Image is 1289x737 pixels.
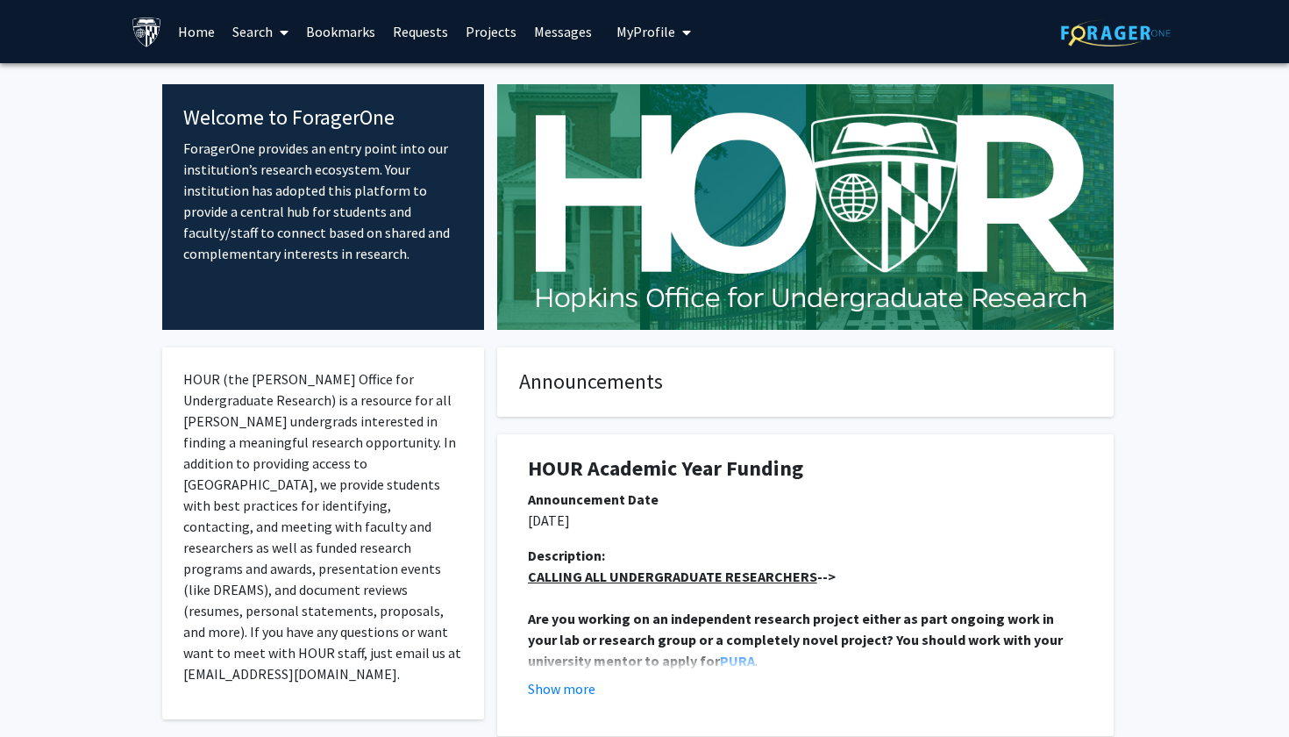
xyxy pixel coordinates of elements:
[528,568,836,585] strong: -->
[183,368,463,684] p: HOUR (the [PERSON_NAME] Office for Undergraduate Research) is a resource for all [PERSON_NAME] un...
[224,1,297,62] a: Search
[528,456,1083,482] h1: HOUR Academic Year Funding
[183,138,463,264] p: ForagerOne provides an entry point into our institution’s research ecosystem. Your institution ha...
[528,678,595,699] button: Show more
[13,658,75,724] iframe: Chat
[132,17,162,47] img: Johns Hopkins University Logo
[169,1,224,62] a: Home
[497,84,1114,330] img: Cover Image
[720,652,755,669] a: PURA
[528,489,1083,510] div: Announcement Date
[525,1,601,62] a: Messages
[528,610,1065,669] strong: Are you working on an independent research project either as part ongoing work in your lab or res...
[384,1,457,62] a: Requests
[1061,19,1171,47] img: ForagerOne Logo
[457,1,525,62] a: Projects
[528,510,1083,531] p: [DATE]
[616,23,675,40] span: My Profile
[183,105,463,131] h4: Welcome to ForagerOne
[528,545,1083,566] div: Description:
[297,1,384,62] a: Bookmarks
[519,369,1092,395] h4: Announcements
[528,608,1083,671] p: .
[528,568,817,585] u: CALLING ALL UNDERGRADUATE RESEARCHERS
